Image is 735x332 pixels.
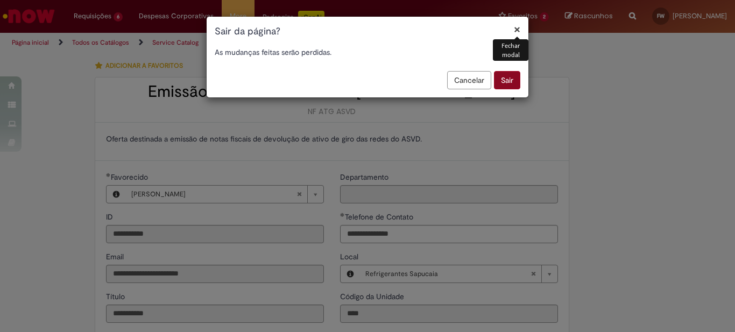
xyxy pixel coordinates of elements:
button: Fechar modal [514,24,520,35]
button: Sair [494,71,520,89]
button: Cancelar [447,71,491,89]
p: As mudanças feitas serão perdidas. [215,47,520,58]
div: Fechar modal [493,39,528,61]
h1: Sair da página? [215,25,520,39]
